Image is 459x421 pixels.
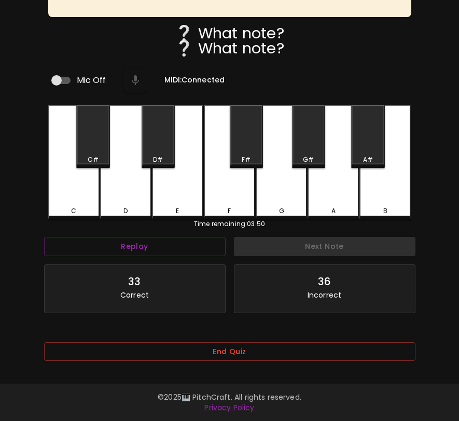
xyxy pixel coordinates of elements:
p: Incorrect [308,290,341,300]
div: C [71,206,76,216]
div: F [228,206,231,216]
div: A [331,206,336,216]
button: End Quiz [44,342,415,361]
div: C# [88,155,99,164]
div: B [383,206,387,216]
a: Privacy Policy [204,402,254,413]
h4: ❔ What note? [175,25,284,40]
div: E [176,206,179,216]
div: D [123,206,128,216]
div: F# [242,155,251,164]
button: Replay [44,237,226,256]
p: Correct [120,290,149,300]
div: Time remaining: 03:50 [48,219,411,229]
div: 33 [128,273,141,290]
span: Mic Off [77,74,106,87]
div: G [279,206,284,216]
div: G# [303,155,314,164]
p: © 2025 🎹 PitchCraft. All rights reserved. [12,392,447,402]
div: 36 [318,273,331,290]
h4: ❔ What note? [175,40,284,55]
h6: MIDI: Connected [164,75,225,86]
div: D# [153,155,163,164]
div: A# [363,155,373,164]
